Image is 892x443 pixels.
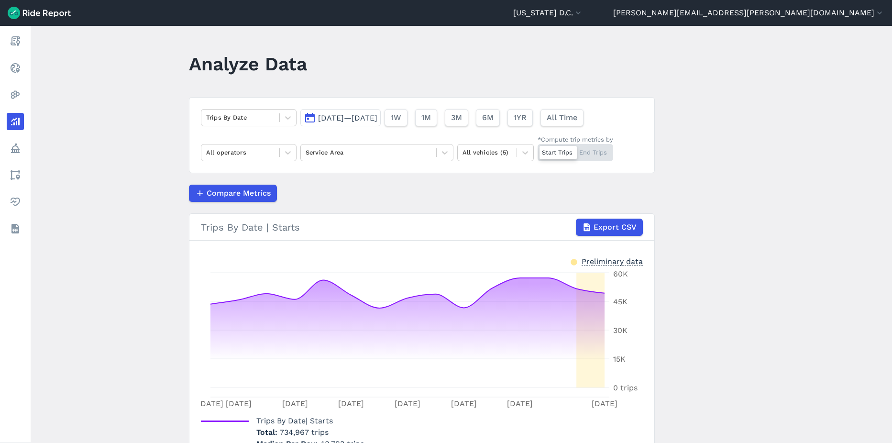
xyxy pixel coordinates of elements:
button: 1W [385,109,407,126]
tspan: [DATE] [225,399,251,408]
a: Health [7,193,24,210]
div: Trips By Date | Starts [201,219,643,236]
span: 1M [421,112,431,123]
span: 1W [391,112,401,123]
button: Export CSV [576,219,643,236]
tspan: [DATE] [198,399,223,408]
span: | Starts [256,416,333,425]
a: Realtime [7,59,24,77]
tspan: [DATE] [507,399,533,408]
img: Ride Report [8,7,71,19]
span: Total [256,428,280,437]
tspan: [DATE] [395,399,420,408]
a: Policy [7,140,24,157]
button: All Time [540,109,584,126]
span: 734,967 trips [280,428,329,437]
tspan: [DATE] [338,399,364,408]
tspan: 0 trips [613,383,638,392]
tspan: 60K [613,269,628,278]
h1: Analyze Data [189,51,307,77]
button: [PERSON_NAME][EMAIL_ADDRESS][PERSON_NAME][DOMAIN_NAME] [613,7,884,19]
span: [DATE]—[DATE] [318,113,377,122]
a: Heatmaps [7,86,24,103]
button: 6M [476,109,500,126]
a: Datasets [7,220,24,237]
button: 1YR [507,109,533,126]
tspan: 15K [613,354,626,364]
button: Compare Metrics [189,185,277,202]
a: Areas [7,166,24,184]
tspan: [DATE] [451,399,476,408]
a: Report [7,33,24,50]
span: 3M [451,112,462,123]
span: Trips By Date [256,413,306,426]
button: [DATE]—[DATE] [300,109,381,126]
span: Compare Metrics [207,188,271,199]
span: Export CSV [594,221,637,233]
span: 6M [482,112,494,123]
a: Analyze [7,113,24,130]
button: 3M [445,109,468,126]
tspan: [DATE] [592,399,617,408]
div: Preliminary data [582,256,643,266]
div: *Compute trip metrics by [538,135,613,144]
tspan: 30K [613,326,628,335]
span: 1YR [514,112,527,123]
button: 1M [415,109,437,126]
tspan: [DATE] [282,399,308,408]
span: All Time [547,112,577,123]
button: [US_STATE] D.C. [513,7,583,19]
tspan: 45K [613,297,628,306]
